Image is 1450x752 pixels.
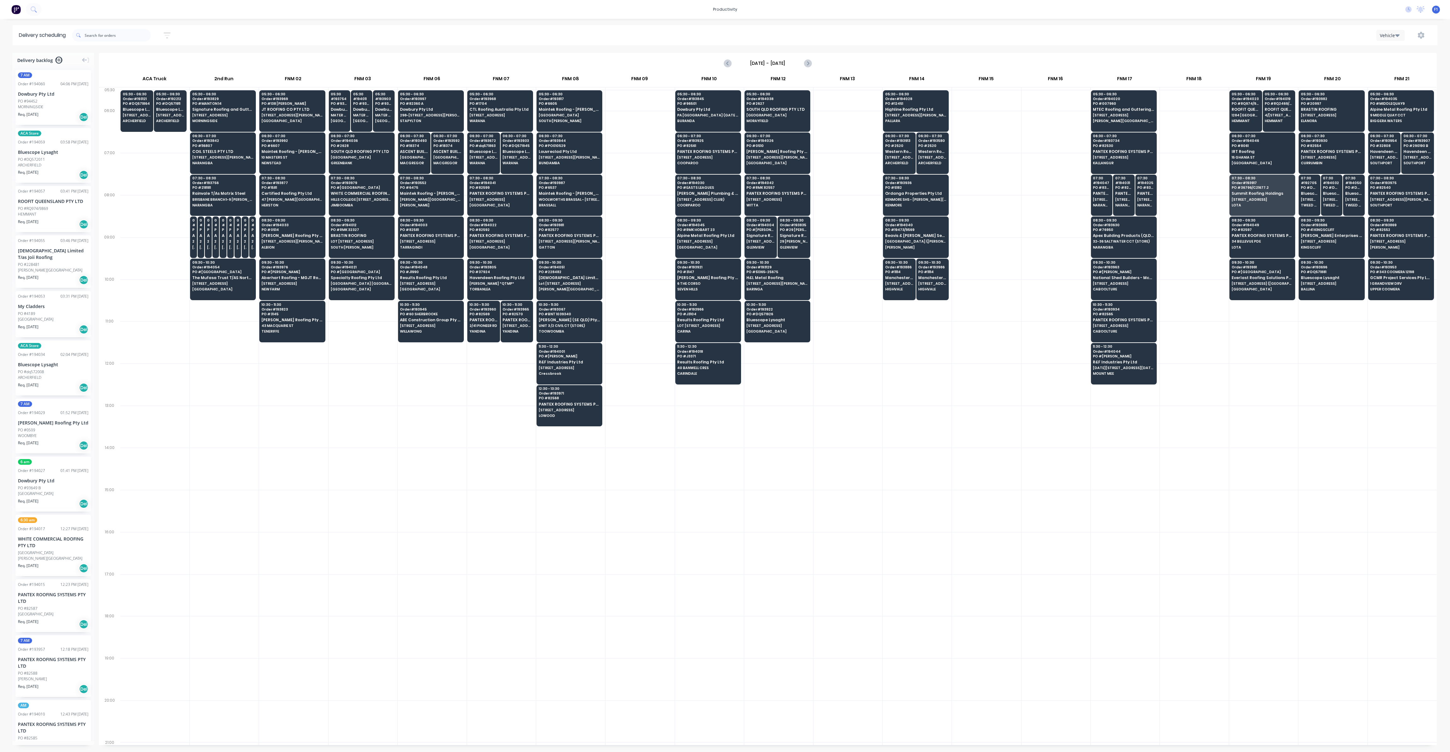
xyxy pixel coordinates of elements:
span: PANTEX ROOFING SYSTEMS PTY LTD [1301,149,1362,154]
span: 06:30 - 07:30 [400,134,428,138]
span: SOUTH QLD ROOFING PTY LTD [331,149,392,154]
span: Order # 193987 [539,181,600,185]
span: 05:30 - 06:30 [469,92,531,96]
span: Louvreclad Pty Ltd [539,149,600,154]
div: FNM 07 [467,73,536,87]
span: ASCENT BUILDING SOLUTIONS PTY LTD [433,149,462,154]
span: Dowbury Pty Ltd [400,107,461,111]
span: MORAYFIELD [746,119,807,123]
span: Order # 193121 [123,97,151,101]
span: [GEOGRAPHIC_DATA] [375,119,392,123]
span: 9 MIDDLE QUAY CCT [1370,113,1431,117]
span: 05:30 - 06:30 [192,92,253,96]
span: [STREET_ADDRESS] (ACCESS VIA [PERSON_NAME][GEOGRAPHIC_DATA]) [885,155,913,159]
span: [GEOGRAPHIC_DATA] [539,113,600,117]
span: HEMMANT [1265,119,1293,123]
span: MATER HOSPITAL MERCY AV [353,113,370,117]
span: [STREET_ADDRESS] [1093,113,1154,117]
span: # 194032 [1323,181,1340,185]
span: 1284 [GEOGRAPHIC_DATA] [1232,113,1260,117]
span: [GEOGRAPHIC_DATA] [353,119,370,123]
span: Order # 193493 [400,139,428,143]
span: Order # 194023 [1232,97,1260,101]
div: Bluescope Lysaght [18,149,88,155]
span: 06:30 - 07:30 [503,134,531,138]
span: Havendeen Roofing Pty Ltd [1370,149,1398,154]
span: Havendeen Projects Pty Ltd [1403,149,1432,154]
span: PO # 8061 [1232,144,1293,148]
span: PO # RQ974/9869 [1232,102,1260,105]
span: 05:30 - 06:30 [1301,92,1362,96]
span: Order # 193917 [1232,181,1293,185]
span: Bluescope Lysaght [123,107,151,111]
span: 07:30 - 08:30 [1370,176,1431,180]
span: 07:30 - 08:30 [261,176,323,180]
span: [STREET_ADDRESS] [1093,155,1154,159]
span: PO # 2628 [331,144,392,148]
span: 15 GHANIA ST [1232,155,1293,159]
span: PO # DQ571911 [156,102,184,105]
span: 06:30 - 07:30 [677,134,738,138]
span: ARCHERFIELD [123,119,151,123]
span: PANTEX ROOFING SYSTEMS PTY LTD [1093,149,1154,154]
span: Alpine Metal Roofing Pty Ltd [1370,107,1431,111]
span: 07:30 [1137,176,1155,180]
span: 05:30 - 06:30 [1232,92,1260,96]
span: Order # 194042 [746,181,807,185]
span: 07:30 - 08:30 [192,176,253,180]
span: 06:30 - 07:30 [918,134,947,138]
span: ELANORA [1301,119,1362,123]
span: 07:30 [1301,176,1318,180]
span: HEMMANT [1232,119,1260,123]
span: BURANDA [677,119,738,123]
div: 06:00 [99,107,120,149]
span: 05:30 - 06:30 [1370,92,1431,96]
span: PANTEX ROOFING SYSTEMS PTY LTD [677,149,738,154]
span: PO # 18374 [400,144,428,148]
span: PO # 82599 [469,186,531,189]
span: BRASTIN ROOFING [1301,107,1362,111]
input: Search for orders [85,29,151,42]
span: Order # 193552 [400,181,461,185]
span: STAPYLTON [400,119,461,123]
span: # 194025 [1137,181,1155,185]
div: 07:00 [99,149,120,191]
span: ROOFIT QUEENSLAND PTY LTD [1265,107,1293,111]
button: Vehicle [1376,30,1405,41]
div: productivity [710,5,740,14]
span: Order # 193829 [192,97,253,101]
span: 06:30 - 07:30 [433,134,462,138]
span: 05:30 - 06:30 [885,92,946,96]
span: NEWSTEAD [261,161,323,165]
div: Vehicle [1380,32,1398,39]
span: 05:30 - 06:30 [123,92,151,96]
span: PO # 93649 A [353,102,370,105]
span: SOUTHPORT [1403,161,1432,165]
span: [STREET_ADDRESS] (STORE) [469,155,498,159]
div: FNM 19 [1229,73,1298,87]
span: Order # 193756 [192,181,253,185]
div: FNM 21 [1367,73,1436,87]
span: PO # 6605 [539,102,600,105]
span: PO # 007960 [1093,102,1154,105]
span: 05:30 - 06:30 [677,92,738,96]
span: PO # DQ571864 [123,102,151,105]
span: 06:30 - 07:30 [1370,134,1398,138]
div: FNM 13 [813,73,882,87]
span: 07:30 - 08:30 [331,176,392,180]
span: 07:30 [1093,176,1110,180]
span: [GEOGRAPHIC_DATA] [1232,161,1293,165]
div: Order # 194059 [18,139,45,145]
span: Order # 193982 [1301,97,1362,101]
span: Dowbury Pty Ltd [353,107,370,111]
span: PO # 20997 [1301,102,1362,105]
div: FNM 17 [1090,73,1159,87]
span: [STREET_ADDRESS] [1403,155,1432,159]
span: [STREET_ADDRESS][PERSON_NAME] (STORE) [156,113,184,117]
span: PO # 2520 [885,144,913,148]
span: Order # 193997 [400,97,461,101]
span: Order # 193979 [331,181,392,185]
div: 03:58 PM [DATE] [60,139,88,145]
span: # 192705 [1301,181,1318,185]
span: [STREET_ADDRESS][PERSON_NAME] [885,113,946,117]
